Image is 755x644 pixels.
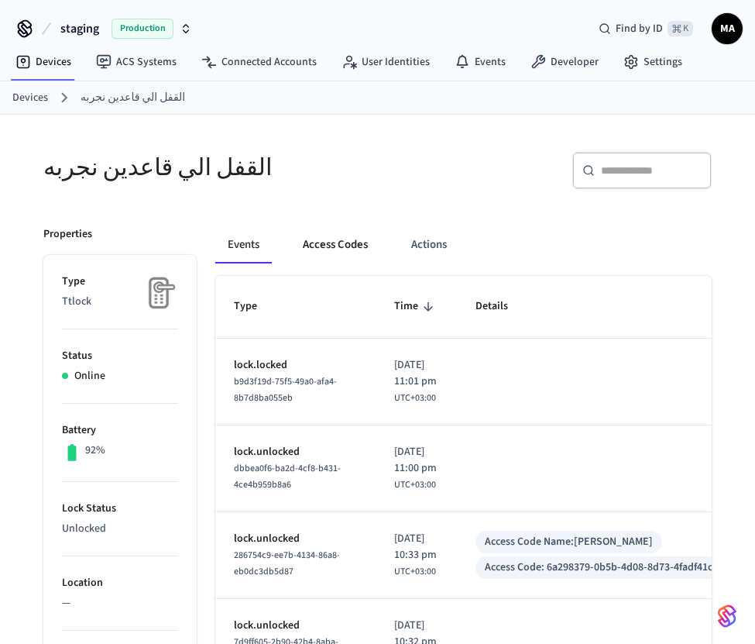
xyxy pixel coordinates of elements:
span: UTC+03:00 [394,478,436,492]
div: Access Code: 6a298379-0b5b-4d08-8d73-4fadf41c8b71 [485,560,735,576]
button: Actions [399,226,459,263]
p: — [62,595,178,611]
p: Battery [62,422,178,439]
a: Events [442,48,518,76]
img: Placeholder Lock Image [139,274,178,312]
a: ACS Systems [84,48,189,76]
a: Connected Accounts [189,48,329,76]
p: Type [62,274,178,290]
p: lock.unlocked [234,618,357,634]
span: dbbea0f6-ba2d-4cf8-b431-4ce4b959b8a6 [234,462,341,491]
span: Production [112,19,173,39]
span: Type [234,294,277,319]
span: UTC+03:00 [394,565,436,579]
span: Details [475,294,528,319]
button: Access Codes [290,226,380,263]
div: Asia/Riyadh [394,531,438,579]
p: Location [62,575,178,591]
a: User Identities [329,48,442,76]
button: MA [712,13,743,44]
p: lock.locked [234,357,357,374]
span: [DATE] 10:33 pm [394,531,438,563]
div: ant example [215,226,712,263]
span: staging [60,19,99,38]
p: Online [74,368,105,384]
p: Lock Status [62,501,178,517]
p: Ttlock [62,294,178,310]
div: Asia/Riyadh [394,444,438,492]
p: Properties [43,226,92,243]
button: Events [215,226,272,263]
a: Settings [611,48,695,76]
span: [DATE] 11:00 pm [394,444,438,477]
div: Find by ID⌘ K [586,15,705,43]
img: SeamLogoGradient.69752ec5.svg [718,604,736,629]
a: Developer [518,48,611,76]
span: Find by ID [616,21,663,36]
span: UTC+03:00 [394,391,436,405]
div: Asia/Riyadh [394,357,438,405]
div: Access Code Name: [PERSON_NAME] [485,534,653,550]
span: Time [394,294,438,319]
a: Devices [12,90,48,106]
a: Devices [3,48,84,76]
p: Status [62,348,178,364]
a: القفل الي قاعدين نجربه [81,90,185,106]
p: 92% [85,443,105,459]
span: [DATE] 11:01 pm [394,357,438,390]
span: b9d3f19d-75f5-49a0-afa4-8b7d8ba055eb [234,375,337,405]
span: 286754c9-ee7b-4134-86a8-eb0dc3db5d87 [234,549,340,578]
p: lock.unlocked [234,531,357,547]
p: Unlocked [62,521,178,537]
p: lock.unlocked [234,444,357,460]
h5: القفل الي قاعدين نجربه [43,152,369,184]
span: ⌘ K [667,21,693,36]
span: MA [713,15,741,43]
